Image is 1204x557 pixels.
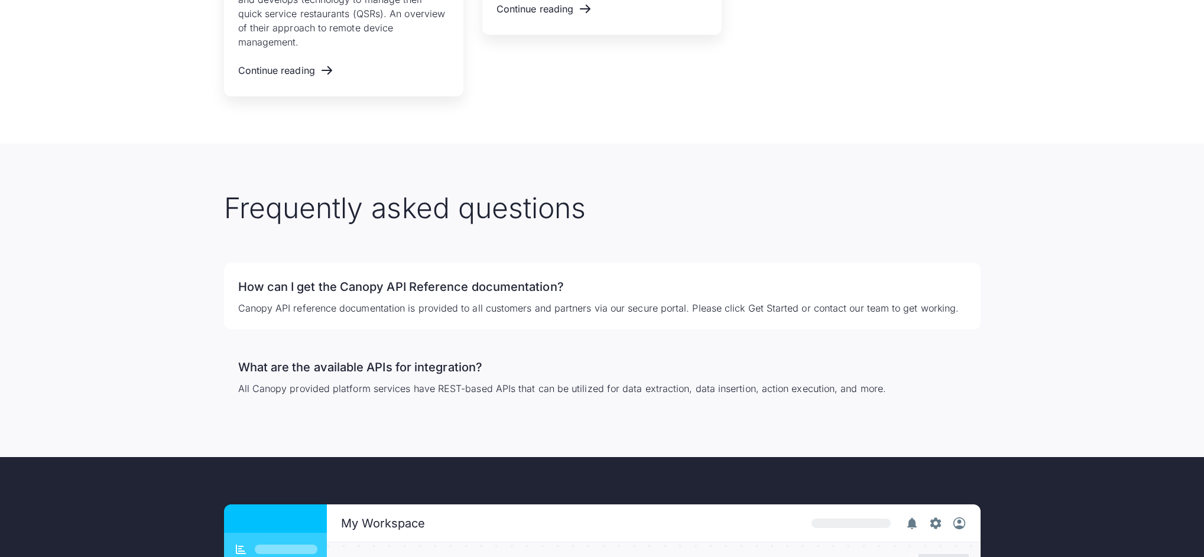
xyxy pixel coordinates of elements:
[238,65,315,76] div: Continue reading
[496,4,573,15] div: Continue reading
[341,516,426,530] div: My Workspace
[238,381,966,396] p: All Canopy provided platform services have REST-based APIs that can be utilized for data extracti...
[238,301,966,315] p: Canopy API reference documentation is provided to all customers and partners via our secure porta...
[238,277,966,296] h3: How can I get the Canopy API Reference documentation?
[238,358,966,377] h3: What are the available APIs for integration?
[224,191,981,225] h2: Frequently asked questions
